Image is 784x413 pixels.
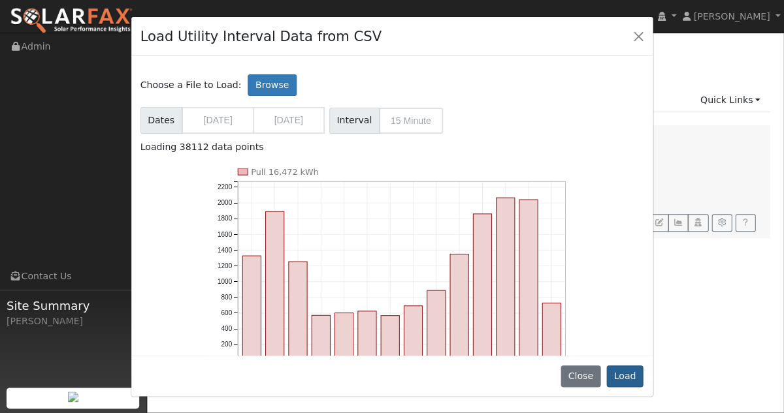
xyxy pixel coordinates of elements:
[496,197,514,359] rect: onclick=""
[221,324,232,331] text: 400
[218,277,233,284] text: 1000
[140,78,242,92] span: Choose a File to Load:
[357,311,376,360] rect: onclick=""
[404,305,422,360] rect: onclick=""
[218,230,233,237] text: 1600
[140,26,382,47] h4: Load Utility Interval Data from CSV
[561,365,600,388] button: Close
[519,199,537,359] rect: onclick=""
[289,261,307,359] rect: onclick=""
[335,313,353,360] rect: onclick=""
[427,290,445,359] rect: onclick=""
[473,213,491,359] rect: onclick=""
[381,315,399,360] rect: onclick=""
[221,293,232,300] text: 800
[265,211,284,360] rect: onclick=""
[450,254,468,360] rect: onclick=""
[221,309,232,316] text: 600
[248,74,296,97] label: Browse
[218,262,233,269] text: 1200
[218,215,233,222] text: 1800
[329,108,380,134] span: Interval
[218,199,233,206] text: 2000
[140,107,182,134] span: Dates
[606,365,644,388] button: Load
[251,167,318,177] text: Pull 16,472 kWh
[242,255,261,359] rect: onclick=""
[140,140,644,154] div: Loading 38112 data points
[221,341,232,348] text: 200
[218,183,233,190] text: 2200
[629,27,647,45] button: Close
[542,303,561,360] rect: onclick=""
[312,314,330,359] rect: onclick=""
[218,246,233,253] text: 1400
